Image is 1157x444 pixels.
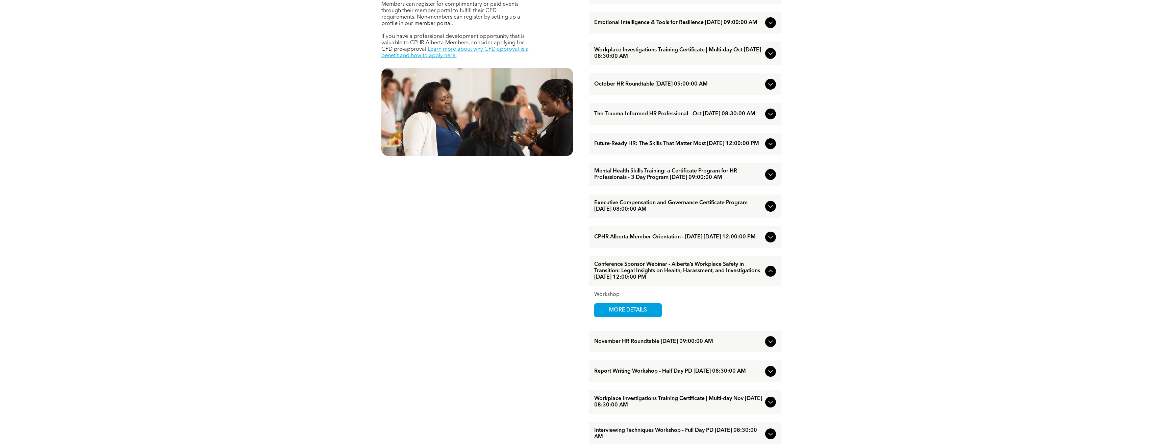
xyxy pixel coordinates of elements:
span: Members can register for complimentary or paid events through their member portal to fulfill thei... [381,2,520,26]
span: November HR Roundtable [DATE] 09:00:00 AM [594,338,762,345]
span: Workplace Investigations Training Certificate | Multi-day Oct [DATE] 08:30:00 AM [594,47,762,60]
span: Emotional Intelligence & Tools for Resilience [DATE] 09:00:00 AM [594,20,762,26]
span: October HR Roundtable [DATE] 09:00:00 AM [594,81,762,88]
span: CPHR Alberta Member Orientation - [DATE] [DATE] 12:00:00 PM [594,234,762,240]
span: Workplace Investigations Training Certificate | Multi-day Nov [DATE] 08:30:00 AM [594,396,762,408]
span: MORE DETAILS [601,304,655,317]
span: The Trauma-Informed HR Professional - Oct [DATE] 08:30:00 AM [594,111,762,117]
div: Workshop [594,291,776,298]
span: Interviewing Techniques Workshop - Full Day PD [DATE] 08:30:00 AM [594,427,762,440]
span: Executive Compensation and Governance Certificate Program [DATE] 08:00:00 AM [594,200,762,213]
a: MORE DETAILS [594,303,662,317]
span: Report Writing Workshop - Half Day PD [DATE] 08:30:00 AM [594,368,762,375]
a: Learn more about why CPD approval is a benefit and how to apply here. [381,47,529,59]
span: If you have a professional development opportunity that is valuable to CPHR Alberta Members, cons... [381,34,525,52]
span: Future-Ready HR: The Skills That Matter Most [DATE] 12:00:00 PM [594,141,762,147]
span: Conference Sponsor Webinar - Alberta’s Workplace Safety in Transition: Legal Insights on Health, ... [594,261,762,281]
span: Mental Health Skills Training: a Certificate Program for HR Professionals - 3 Day Program [DATE] ... [594,168,762,181]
